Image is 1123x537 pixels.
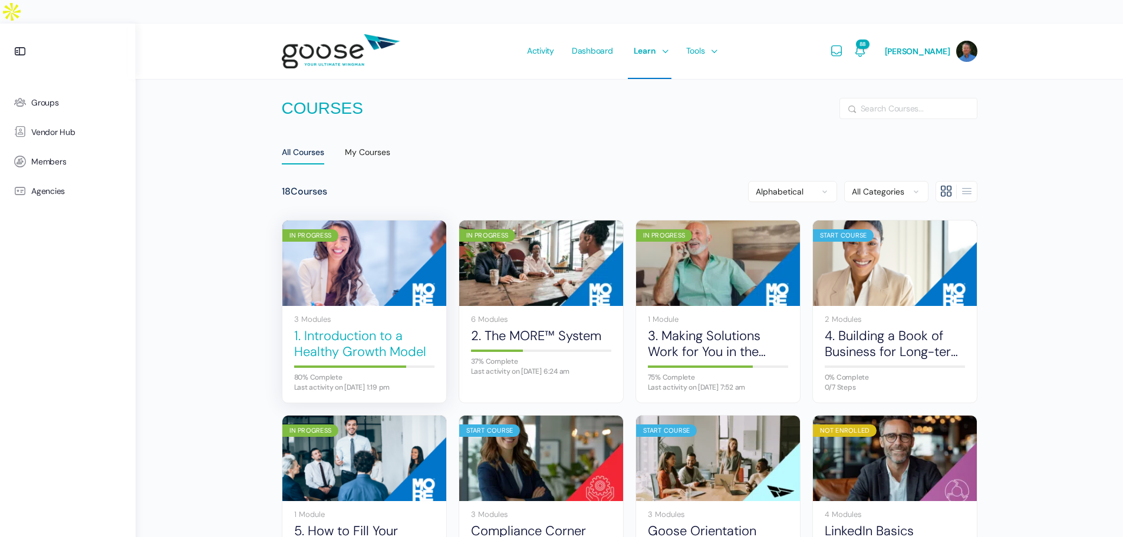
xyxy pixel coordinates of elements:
[856,39,870,49] span: 88
[680,24,721,79] a: Tools
[459,424,521,437] div: Start Course
[748,181,977,202] div: Members directory secondary navigation
[636,416,800,501] a: Start Course
[345,147,390,164] div: My Courses
[282,186,327,198] div: Courses
[471,315,611,323] div: 6 Modules
[471,368,611,375] div: Last activity on [DATE] 6:24 am
[282,416,446,501] a: In Progress
[459,229,516,242] div: In Progress
[825,384,965,391] div: 0/7 Steps
[345,139,390,167] a: My Courses
[648,510,788,518] div: 3 Modules
[6,88,130,117] a: Groups
[813,229,874,242] div: Start Course
[471,328,611,344] a: 2. The MORE™ System
[471,510,611,518] div: 3 Modules
[636,220,800,306] a: In Progress
[459,416,623,501] a: Start Course
[825,315,965,323] div: 2 Modules
[829,24,844,79] a: Messages
[459,220,623,306] a: In Progress
[813,416,977,501] a: Not Enrolled
[813,424,877,437] div: Not Enrolled
[282,139,324,166] a: All Courses
[294,510,434,518] div: 1 Module
[566,24,619,79] a: Dashboard
[6,176,130,206] a: Agencies
[636,229,693,242] div: In Progress
[1064,480,1123,537] iframe: Chat Widget
[813,220,977,306] a: Start Course
[527,23,554,78] span: Activity
[282,229,339,242] div: In Progress
[31,98,59,108] span: Groups
[282,147,324,164] div: All Courses
[572,23,613,78] span: Dashboard
[294,315,434,323] div: 3 Modules
[6,147,130,176] a: Members
[885,46,950,57] span: [PERSON_NAME]
[31,186,65,196] span: Agencies
[521,24,560,79] a: Activity
[628,24,671,79] a: Learn
[634,23,656,78] span: Learn
[648,384,788,391] div: Last activity on [DATE] 7:52 am
[294,384,434,391] div: Last activity on [DATE] 1:19 pm
[825,510,965,518] div: 4 Modules
[282,185,291,197] span: 18
[282,424,339,437] div: In Progress
[471,358,611,365] div: 37% Complete
[648,374,788,381] div: 75% Complete
[31,127,75,137] span: Vendor Hub
[825,328,965,360] a: 4. Building a Book of Business for Long-term Growth
[648,315,788,323] div: 1 Module
[648,328,788,360] a: 3. Making Solutions Work for You in the Sales Process
[282,220,446,306] a: In Progress
[31,157,66,167] span: Members
[294,328,434,360] a: 1. Introduction to a Healthy Growth Model
[636,424,697,437] div: Start Course
[294,374,434,381] div: 80% Complete
[6,117,130,147] a: Vendor Hub
[853,24,867,79] a: Notifications
[825,374,965,381] div: 0% Complete
[885,24,977,79] a: [PERSON_NAME]
[686,23,705,78] span: Tools
[282,97,363,120] h4: Courses
[840,98,977,118] input: Search Courses...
